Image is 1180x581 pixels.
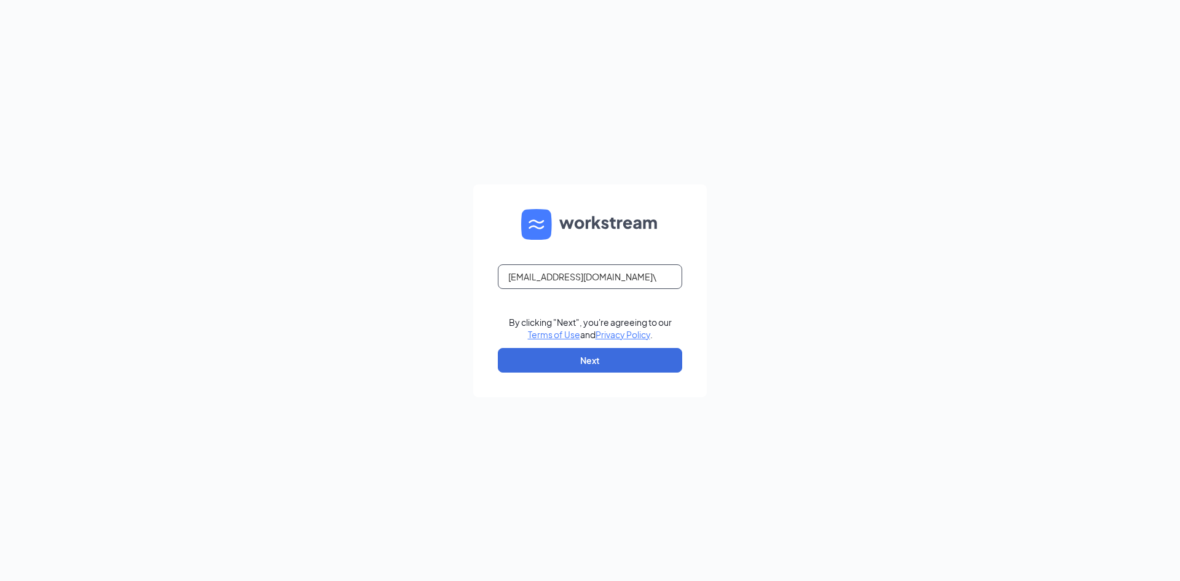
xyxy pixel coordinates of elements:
input: Email [498,264,682,289]
button: Next [498,348,682,373]
div: By clicking "Next", you're agreeing to our and . [509,316,672,341]
a: Terms of Use [528,329,580,340]
img: WS logo and Workstream text [521,209,659,240]
a: Privacy Policy [596,329,650,340]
